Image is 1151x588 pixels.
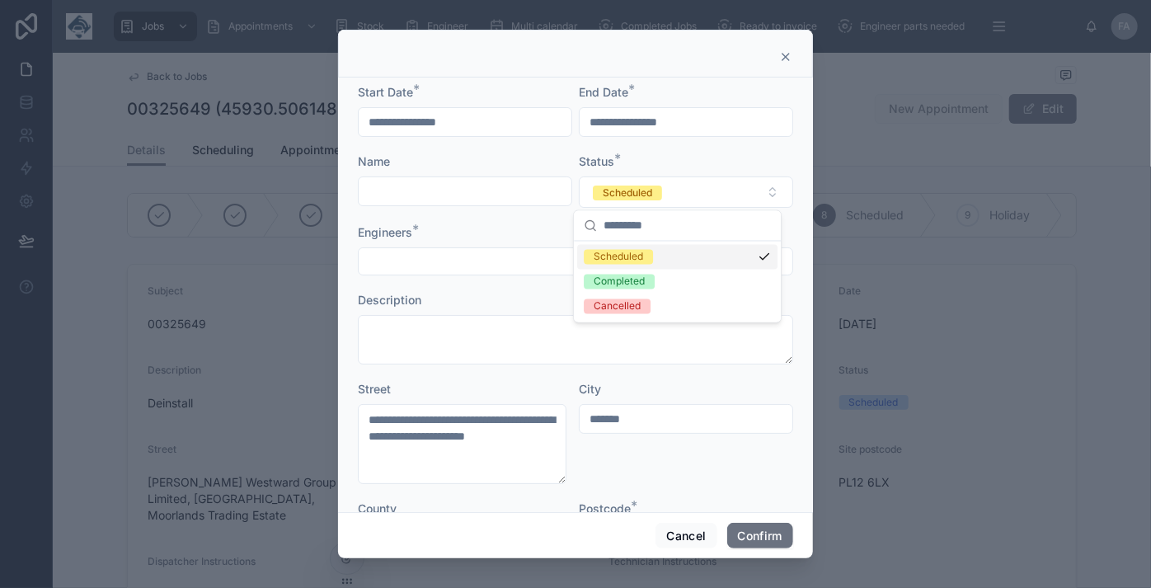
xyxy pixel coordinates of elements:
span: End Date [579,85,628,99]
div: Cancelled [594,299,641,314]
span: Start Date [358,85,413,99]
span: Name [358,154,390,168]
span: Postcode [579,501,631,515]
button: Select Button [579,176,793,208]
span: Street [358,382,391,396]
span: County [358,501,397,515]
span: Engineers [358,225,412,239]
div: Scheduled [594,250,643,265]
span: Description [358,293,421,307]
button: Select Button [358,247,793,275]
span: City [579,382,601,396]
button: Confirm [727,523,793,549]
div: Suggestions [574,242,781,322]
span: Status [579,154,614,168]
button: Cancel [655,523,716,549]
div: Scheduled [603,186,652,200]
div: Completed [594,275,645,289]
